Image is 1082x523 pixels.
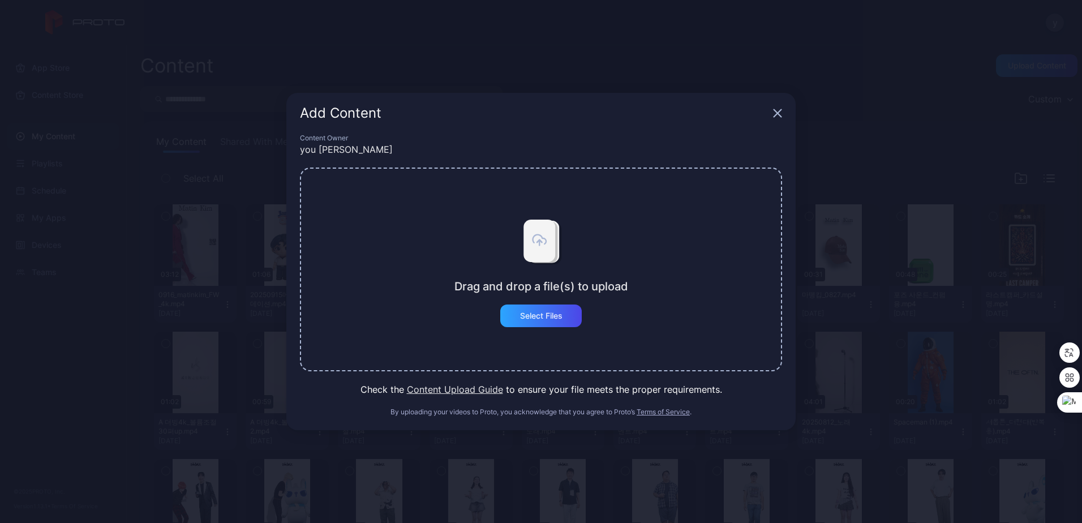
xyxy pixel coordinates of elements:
[637,408,690,417] button: Terms of Service
[520,311,563,320] div: Select Files
[500,305,582,327] button: Select Files
[407,383,503,396] button: Content Upload Guide
[300,134,782,143] div: Content Owner
[454,280,628,293] div: Drag and drop a file(s) to upload
[300,106,768,120] div: Add Content
[300,383,782,396] div: Check the to ensure your file meets the proper requirements.
[300,143,782,156] div: you [PERSON_NAME]
[300,408,782,417] div: By uploading your videos to Proto, you acknowledge that you agree to Proto’s .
